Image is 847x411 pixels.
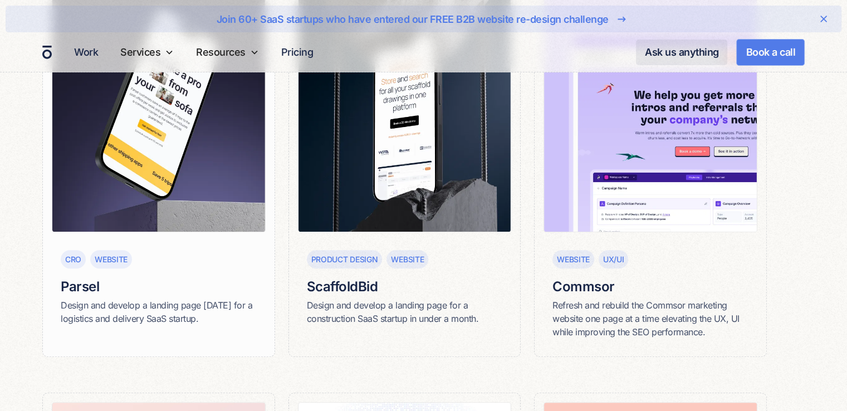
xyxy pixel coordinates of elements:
a: Join 60+ SaaS startups who have entered our FREE B2B website re-design challenge [41,10,806,28]
a: home [42,45,52,60]
div: UX/UI [603,253,624,265]
a: Ask us anything [636,40,728,65]
div: Services [120,45,160,60]
a: Work [70,41,102,63]
div: Product design [311,253,378,265]
div: Website [557,253,590,265]
div: Design and develop a landing page [DATE] for a logistics and delivery SaaS startup. [61,299,256,325]
div: Website [95,253,128,265]
div: Resources [196,45,246,60]
div: Refresh and rebuild the Commsor marketing website one page at a time elevating the UX, UI while i... [552,299,748,339]
div: CRO [65,253,81,265]
div: Website [391,253,424,265]
div: Design and develop a landing page for a construction SaaS startup in under a month. [307,299,502,325]
div: Join 60+ SaaS startups who have entered our FREE B2B website re-design challenge [217,12,609,27]
h6: ScaffoldBid [307,277,502,296]
div: Resources [192,32,263,72]
a: Pricing [277,41,318,63]
a: Book a call [736,39,805,66]
h6: Commsor [552,277,748,296]
div: Services [116,32,178,72]
h6: Parsel [61,277,256,296]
